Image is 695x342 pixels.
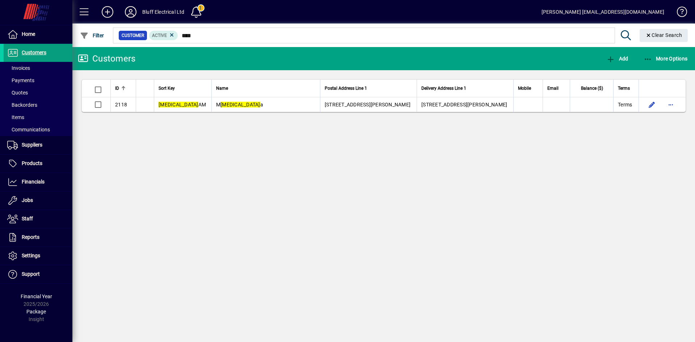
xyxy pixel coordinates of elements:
span: AM [159,102,206,107]
a: Staff [4,210,72,228]
button: More Options [642,52,690,65]
span: ID [115,84,119,92]
span: Customer [122,32,144,39]
span: Reports [22,234,39,240]
span: [STREET_ADDRESS][PERSON_NAME] [421,102,507,107]
a: Items [4,111,72,123]
a: Communications [4,123,72,136]
div: [PERSON_NAME] [EMAIL_ADDRESS][DOMAIN_NAME] [542,6,664,18]
div: Email [547,84,565,92]
span: Email [547,84,559,92]
span: Delivery Address Line 1 [421,84,466,92]
button: Filter [78,29,106,42]
button: Clear [640,29,688,42]
a: Settings [4,247,72,265]
a: Reports [4,228,72,246]
span: Filter [80,33,104,38]
div: Mobile [518,84,538,92]
span: Items [7,114,24,120]
a: Jobs [4,191,72,210]
span: Suppliers [22,142,42,148]
span: Name [216,84,228,92]
button: Edit [646,99,658,110]
a: Knowledge Base [671,1,686,25]
span: Clear Search [645,32,682,38]
span: Products [22,160,42,166]
div: Bluff Electrical Ltd [142,6,185,18]
div: Customers [78,53,135,64]
a: Products [4,155,72,173]
em: [MEDICAL_DATA] [220,102,260,107]
span: More Options [644,56,688,62]
span: Balance ($) [581,84,603,92]
span: Settings [22,253,40,258]
a: Payments [4,74,72,86]
div: Name [216,84,316,92]
a: Quotes [4,86,72,99]
a: Backorders [4,99,72,111]
span: Communications [7,127,50,132]
mat-chip: Activation Status: Active [149,31,178,40]
button: Profile [119,5,142,18]
span: Support [22,271,40,277]
span: M a [216,102,263,107]
span: Staff [22,216,33,221]
span: Terms [618,101,632,108]
span: Invoices [7,65,30,71]
em: [MEDICAL_DATA] [159,102,198,107]
span: Sort Key [159,84,175,92]
span: Postal Address Line 1 [325,84,367,92]
span: 2118 [115,102,127,107]
a: Suppliers [4,136,72,154]
span: Active [152,33,167,38]
div: ID [115,84,131,92]
span: Package [26,309,46,314]
button: More options [665,99,677,110]
span: Financial Year [21,294,52,299]
span: Customers [22,50,46,55]
span: [STREET_ADDRESS][PERSON_NAME] [325,102,410,107]
span: Jobs [22,197,33,203]
span: Payments [7,77,34,83]
button: Add [96,5,119,18]
span: Financials [22,179,45,185]
a: Financials [4,173,72,191]
span: Mobile [518,84,531,92]
a: Home [4,25,72,43]
span: Backorders [7,102,37,108]
button: Add [605,52,630,65]
div: Balance ($) [574,84,610,92]
a: Support [4,265,72,283]
span: Home [22,31,35,37]
a: Invoices [4,62,72,74]
span: Terms [618,84,630,92]
span: Quotes [7,90,28,96]
span: Add [606,56,628,62]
